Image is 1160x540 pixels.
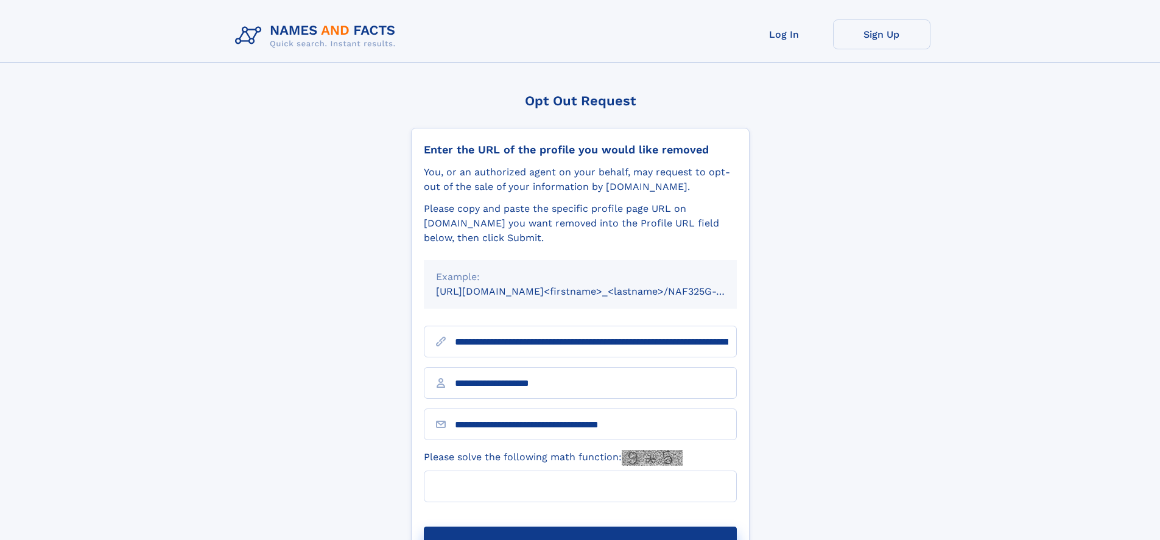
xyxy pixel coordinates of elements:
[833,19,930,49] a: Sign Up
[424,165,737,194] div: You, or an authorized agent on your behalf, may request to opt-out of the sale of your informatio...
[436,286,760,297] small: [URL][DOMAIN_NAME]<firstname>_<lastname>/NAF325G-xxxxxxxx
[424,143,737,156] div: Enter the URL of the profile you would like removed
[424,202,737,245] div: Please copy and paste the specific profile page URL on [DOMAIN_NAME] you want removed into the Pr...
[736,19,833,49] a: Log In
[411,93,750,108] div: Opt Out Request
[436,270,725,284] div: Example:
[424,450,683,466] label: Please solve the following math function:
[230,19,406,52] img: Logo Names and Facts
